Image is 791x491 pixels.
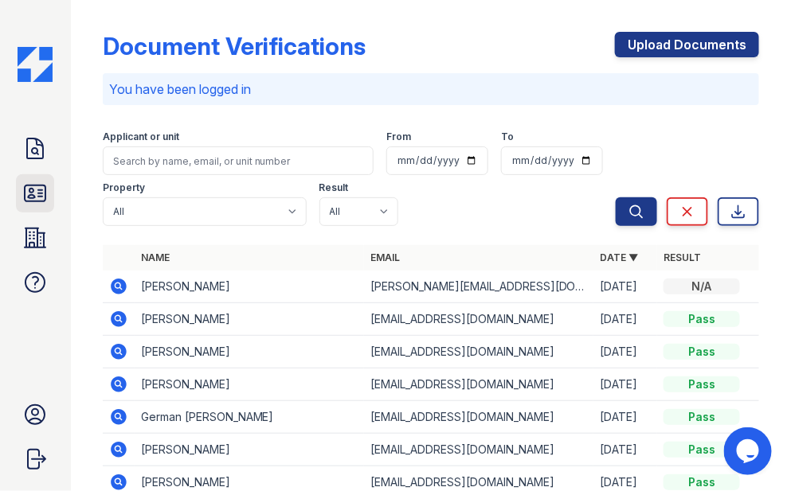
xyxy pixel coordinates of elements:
[664,279,740,294] div: N/A
[593,401,657,434] td: [DATE]
[364,401,593,434] td: [EMAIL_ADDRESS][DOMAIN_NAME]
[664,474,740,490] div: Pass
[364,271,593,303] td: [PERSON_NAME][EMAIL_ADDRESS][DOMAIN_NAME]
[593,368,657,401] td: [DATE]
[724,427,775,475] iframe: chat widget
[103,181,145,194] label: Property
[135,336,364,368] td: [PERSON_NAME]
[501,131,514,143] label: To
[364,336,593,368] td: [EMAIL_ADDRESS][DOMAIN_NAME]
[135,368,364,401] td: [PERSON_NAME]
[664,442,740,458] div: Pass
[593,303,657,336] td: [DATE]
[593,271,657,303] td: [DATE]
[664,344,740,360] div: Pass
[664,409,740,425] div: Pass
[370,251,400,263] a: Email
[319,181,349,194] label: Result
[18,47,53,82] img: CE_Icon_Blue-c292c112584629df590d857e76928e9f676e5b41ef8f769ba2f05ee15b207248.png
[615,32,759,57] a: Upload Documents
[135,271,364,303] td: [PERSON_NAME]
[364,434,593,466] td: [EMAIL_ADDRESS][DOMAIN_NAME]
[664,251,701,263] a: Result
[364,368,593,401] td: [EMAIL_ADDRESS][DOMAIN_NAME]
[109,80,753,99] p: You have been logged in
[103,146,374,175] input: Search by name, email, or unit number
[593,434,657,466] td: [DATE]
[600,251,638,263] a: Date ▼
[103,32,366,60] div: Document Verifications
[664,311,740,327] div: Pass
[135,303,364,336] td: [PERSON_NAME]
[135,401,364,434] td: German [PERSON_NAME]
[364,303,593,336] td: [EMAIL_ADDRESS][DOMAIN_NAME]
[386,131,411,143] label: From
[593,336,657,368] td: [DATE]
[664,376,740,392] div: Pass
[141,251,170,263] a: Name
[103,131,179,143] label: Applicant or unit
[135,434,364,466] td: [PERSON_NAME]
